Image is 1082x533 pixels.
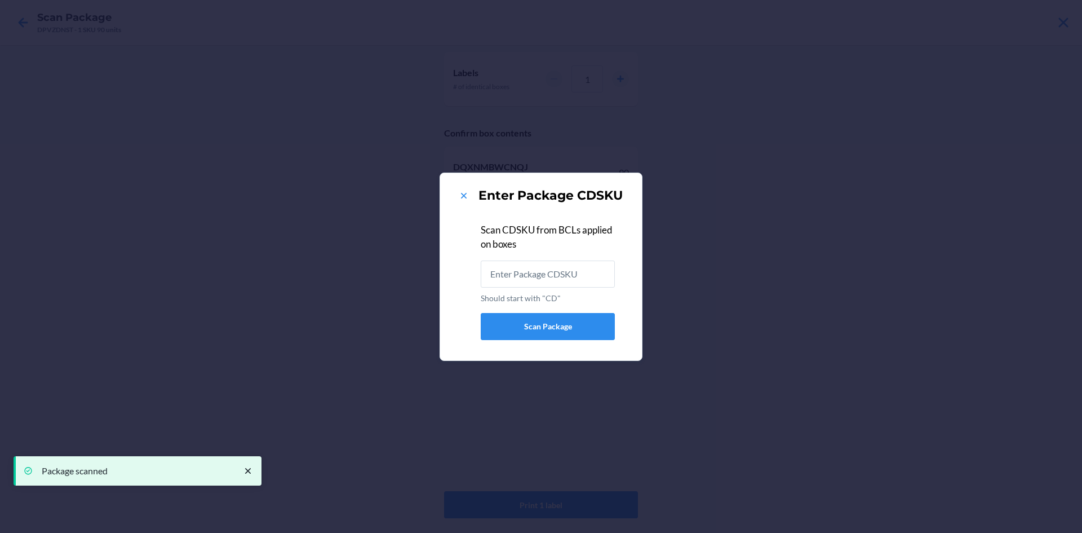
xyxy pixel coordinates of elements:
[481,223,615,252] div: Scan CDSKU from BCLs applied on boxes
[242,465,254,477] svg: close toast
[478,187,623,205] h2: Enter Package CDSKU
[481,292,615,304] p: Should start with "CD"
[481,261,615,288] input: Should start with "CD"
[42,465,231,477] p: Package scanned
[481,313,615,340] button: Scan Package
